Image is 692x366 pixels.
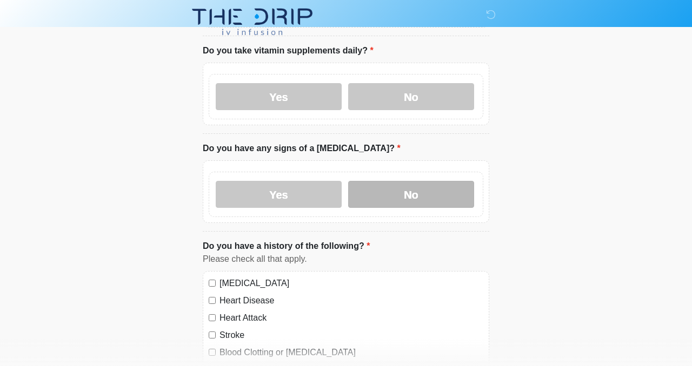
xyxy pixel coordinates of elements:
img: The Drip IV Infusion Logo [192,8,312,35]
label: Do you take vitamin supplements daily? [203,44,374,57]
input: Heart Attack [209,314,216,321]
input: Blood Clotting or [MEDICAL_DATA] [209,349,216,356]
label: Do you have any signs of a [MEDICAL_DATA]? [203,142,401,155]
label: Stroke [219,329,483,342]
label: Heart Attack [219,311,483,324]
label: [MEDICAL_DATA] [219,277,483,290]
label: Yes [216,83,342,110]
label: No [348,181,474,208]
label: Do you have a history of the following? [203,240,370,253]
input: Heart Disease [209,297,216,304]
div: Please check all that apply. [203,253,489,266]
input: Stroke [209,331,216,338]
input: [MEDICAL_DATA] [209,280,216,287]
label: Heart Disease [219,294,483,307]
label: Blood Clotting or [MEDICAL_DATA] [219,346,483,359]
label: No [348,83,474,110]
label: Yes [216,181,342,208]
